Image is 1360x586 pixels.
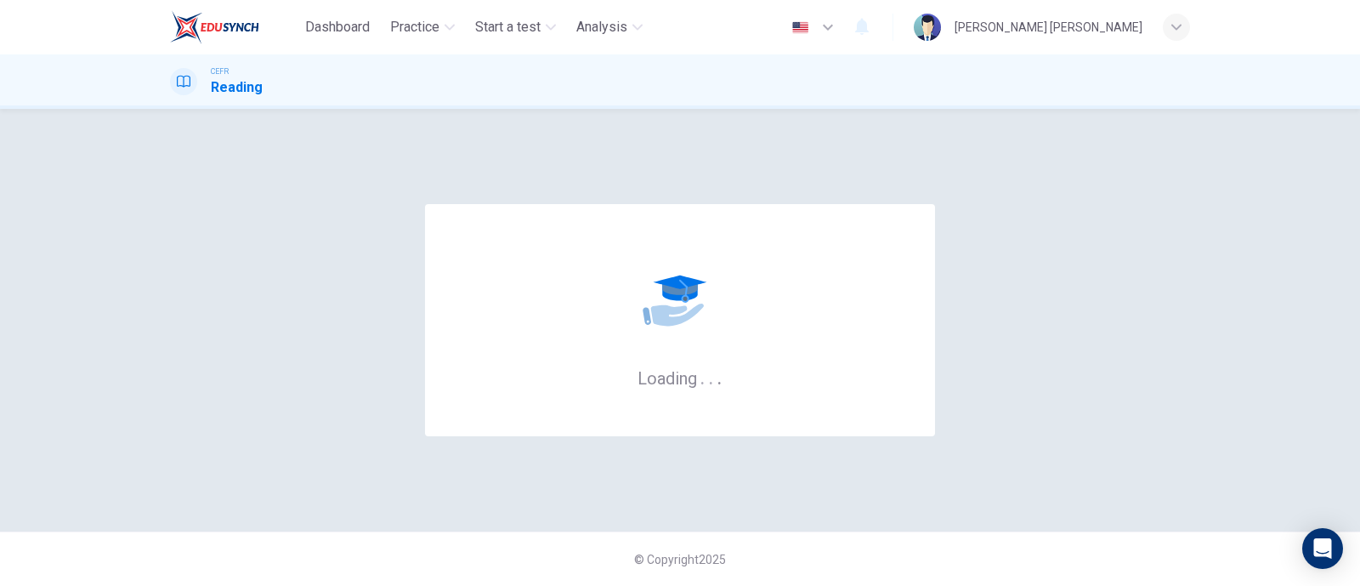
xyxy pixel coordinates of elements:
span: Start a test [475,17,541,37]
img: EduSynch logo [170,10,259,44]
button: Analysis [569,12,649,43]
span: CEFR [211,65,229,77]
div: Open Intercom Messenger [1302,528,1343,569]
h1: Reading [211,77,263,98]
button: Practice [383,12,462,43]
img: en [790,21,811,34]
h6: Loading [637,367,722,389]
h6: . [708,362,714,390]
a: EduSynch logo [170,10,298,44]
img: Profile picture [914,14,941,41]
span: © Copyright 2025 [634,553,726,566]
h6: . [717,362,722,390]
span: Practice [390,17,439,37]
h6: . [700,362,705,390]
span: Analysis [576,17,627,37]
span: Dashboard [305,17,370,37]
button: Dashboard [298,12,377,43]
button: Start a test [468,12,563,43]
div: [PERSON_NAME] [PERSON_NAME] [955,17,1142,37]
